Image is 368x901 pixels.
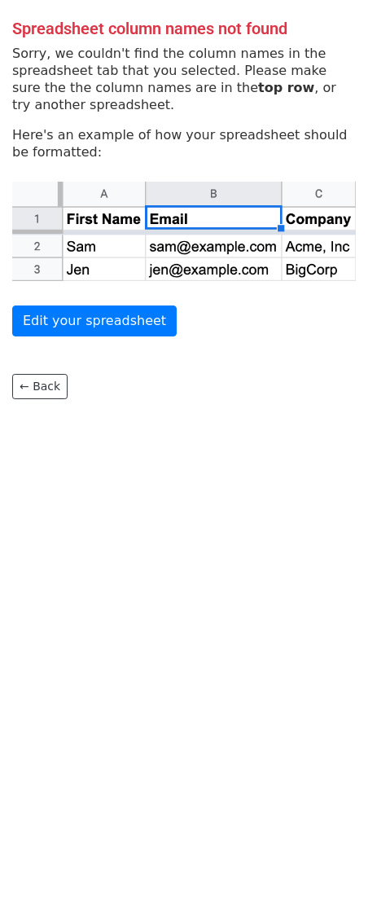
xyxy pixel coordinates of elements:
strong: top row [258,80,314,95]
p: Here's an example of how your spreadsheet should be formatted: [12,126,356,160]
p: Sorry, we couldn't find the column names in the spreadsheet tab that you selected. Please make su... [12,45,356,113]
img: google_sheets_email_column-fe0440d1484b1afe603fdd0efe349d91248b687ca341fa437c667602712cb9b1.png [12,182,356,282]
h4: Spreadsheet column names not found [12,19,356,38]
a: Edit your spreadsheet [12,305,177,336]
a: ← Back [12,374,68,399]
